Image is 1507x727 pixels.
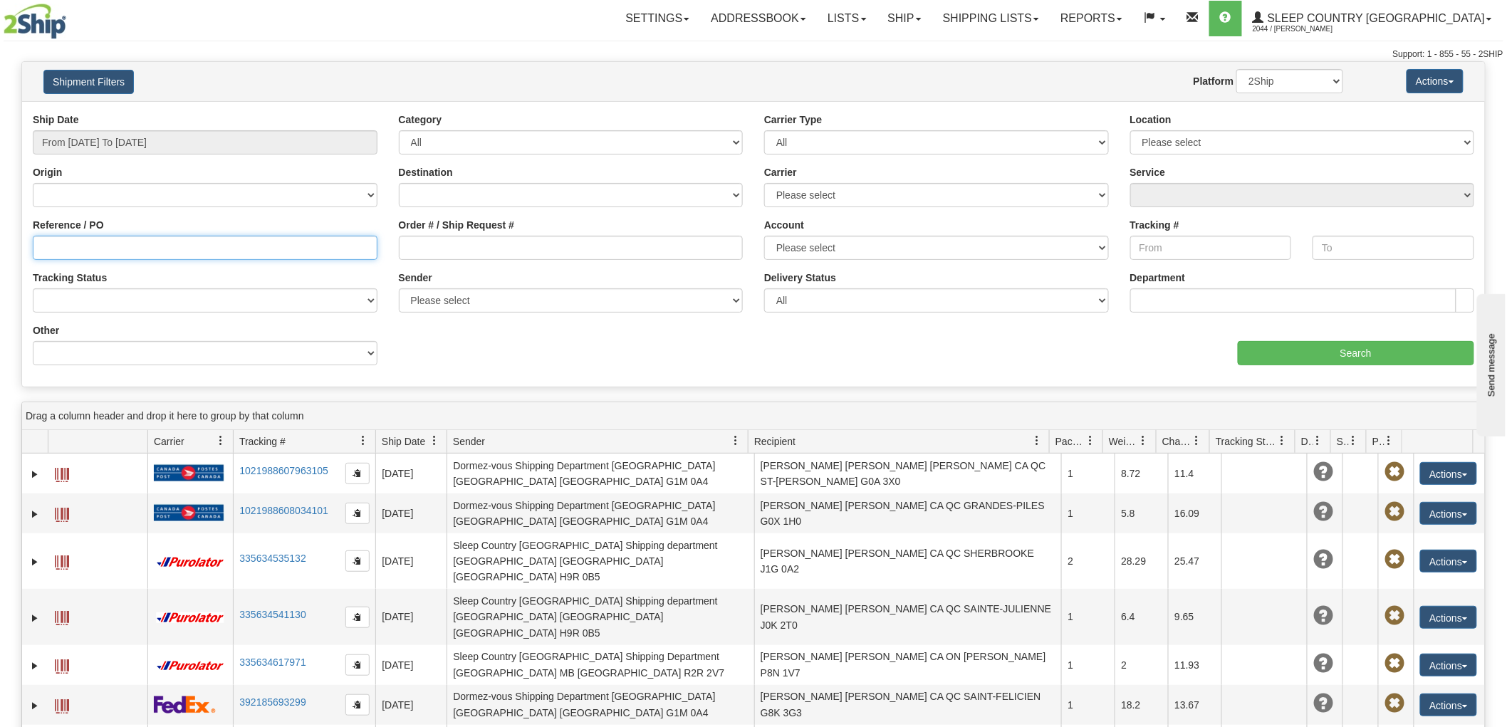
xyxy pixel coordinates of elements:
[1061,533,1115,589] td: 2
[1313,502,1333,522] span: Unknown
[1185,429,1209,453] a: Charge filter column settings
[1313,654,1333,674] span: Unknown
[399,271,432,285] label: Sender
[1377,429,1402,453] a: Pickup Status filter column settings
[1238,341,1474,365] input: Search
[1115,685,1168,725] td: 18.2
[28,507,42,521] a: Expand
[1132,429,1156,453] a: Weight filter column settings
[399,113,442,127] label: Category
[754,434,796,449] span: Recipient
[239,553,306,564] a: 335634535132
[239,609,306,620] a: 335634541130
[345,463,370,484] button: Copy to clipboard
[422,429,447,453] a: Ship Date filter column settings
[1372,434,1385,449] span: Pickup Status
[154,504,224,522] img: 20 - Canada Post
[28,699,42,713] a: Expand
[239,696,306,708] a: 392185693299
[1306,429,1330,453] a: Delivery Status filter column settings
[1130,218,1179,232] label: Tracking #
[1264,12,1485,24] span: Sleep Country [GEOGRAPHIC_DATA]
[1420,694,1477,716] button: Actions
[345,607,370,628] button: Copy to clipboard
[28,659,42,673] a: Expand
[1115,454,1168,493] td: 8.72
[1313,694,1333,713] span: Unknown
[345,503,370,524] button: Copy to clipboard
[1420,654,1477,676] button: Actions
[1313,606,1333,626] span: Unknown
[375,493,447,533] td: [DATE]
[1061,493,1115,533] td: 1
[764,218,804,232] label: Account
[22,402,1485,430] div: grid grouping header
[1050,1,1133,36] a: Reports
[1385,606,1404,626] span: Pickup Not Assigned
[1061,685,1115,725] td: 1
[754,589,1062,644] td: [PERSON_NAME] [PERSON_NAME] CA QC SAINTE-JULIENNE J0K 2T0
[209,429,233,453] a: Carrier filter column settings
[1025,429,1049,453] a: Recipient filter column settings
[877,1,932,36] a: Ship
[1385,462,1404,482] span: Pickup Not Assigned
[1115,645,1168,685] td: 2
[1407,69,1464,93] button: Actions
[239,505,328,516] a: 1021988608034101
[1337,434,1349,449] span: Shipment Issues
[1474,291,1506,436] iframe: chat widget
[1420,550,1477,572] button: Actions
[724,429,748,453] a: Sender filter column settings
[55,461,69,484] a: Label
[1162,434,1192,449] span: Charge
[375,645,447,685] td: [DATE]
[1115,589,1168,644] td: 6.4
[239,657,306,668] a: 335634617971
[345,550,370,572] button: Copy to clipboard
[700,1,817,36] a: Addressbook
[764,165,797,179] label: Carrier
[154,612,226,623] img: 11 - Purolator
[4,4,66,39] img: logo2044.jpg
[33,165,62,179] label: Origin
[1168,589,1221,644] td: 9.65
[764,271,836,285] label: Delivery Status
[239,434,286,449] span: Tracking #
[1061,645,1115,685] td: 1
[1115,533,1168,589] td: 28.29
[1168,533,1221,589] td: 25.47
[33,218,104,232] label: Reference / PO
[345,654,370,676] button: Copy to clipboard
[754,645,1062,685] td: [PERSON_NAME] [PERSON_NAME] CA ON [PERSON_NAME] P8N 1V7
[375,685,447,725] td: [DATE]
[375,589,447,644] td: [DATE]
[1253,22,1360,36] span: 2044 / [PERSON_NAME]
[1420,462,1477,485] button: Actions
[4,48,1503,61] div: Support: 1 - 855 - 55 - 2SHIP
[351,429,375,453] a: Tracking # filter column settings
[154,434,184,449] span: Carrier
[345,694,370,716] button: Copy to clipboard
[1313,462,1333,482] span: Unknown
[1313,236,1474,260] input: To
[375,533,447,589] td: [DATE]
[754,533,1062,589] td: [PERSON_NAME] [PERSON_NAME] CA QC SHERBROOKE J1G 0A2
[1242,1,1503,36] a: Sleep Country [GEOGRAPHIC_DATA] 2044 / [PERSON_NAME]
[55,653,69,676] a: Label
[1216,434,1278,449] span: Tracking Status
[399,165,453,179] label: Destination
[817,1,877,36] a: Lists
[1061,589,1115,644] td: 1
[764,113,822,127] label: Carrier Type
[1385,694,1404,713] span: Pickup Not Assigned
[28,611,42,625] a: Expand
[154,661,226,671] img: 11 - Purolator
[1115,493,1168,533] td: 5.8
[33,113,79,127] label: Ship Date
[399,218,515,232] label: Order # / Ship Request #
[1385,550,1404,570] span: Pickup Not Assigned
[1130,113,1172,127] label: Location
[1130,165,1166,179] label: Service
[1385,502,1404,522] span: Pickup Not Assigned
[1168,645,1221,685] td: 11.93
